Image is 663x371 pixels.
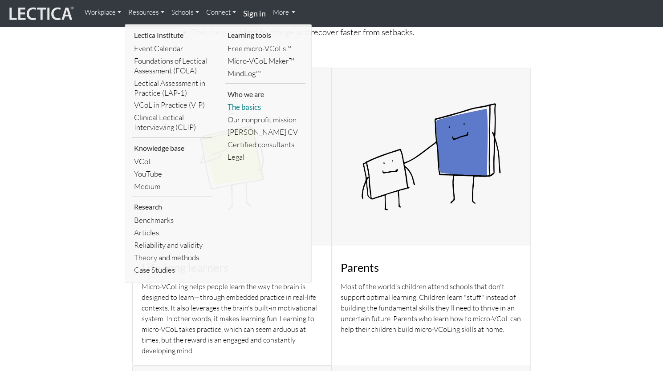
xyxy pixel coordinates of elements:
a: MindLog™ [225,67,305,80]
a: Certified consultants [225,138,305,151]
a: Reliability and validity [132,239,212,251]
a: VCoL in Practice (VIP) [132,99,212,111]
img: lecticalive [7,5,74,22]
a: [PERSON_NAME] CV [225,126,305,138]
a: Medium [132,180,212,193]
a: Our nonprofit mission [225,113,305,126]
a: Event Calendar [132,42,212,55]
li: Lectica Institute [132,28,212,42]
a: Articles [132,226,212,239]
a: Resources [125,4,168,21]
a: Legal [225,151,305,163]
img: Cartoon of parent and child [332,73,530,239]
a: YouTube [132,168,212,180]
a: The basics [225,101,305,113]
li: Knowledge base [132,141,212,155]
a: Sign in [240,4,269,23]
a: Workplace [81,4,125,21]
a: Benchmarks [132,214,212,226]
a: Clinical Lectical Interviewing (CLIP) [132,111,212,133]
a: Lectical Assessment in Practice (LAP-1) [132,77,212,99]
li: They help us adapt to change and recover faster from setbacks. [191,26,490,39]
h3: Parents [341,261,521,274]
a: More [269,4,299,21]
a: Case Studies [132,264,212,276]
a: Schools [168,4,203,21]
div: Micro-VCoLing helps people learn the way the brain is designed to learn—through embedded practice... [142,281,322,356]
a: Foundations of Lectical Assessment (FOLA) [132,55,212,77]
a: VCoL [132,155,212,168]
li: Learning tools [225,28,305,42]
a: Theory and methods [132,251,212,264]
a: Micro-VCoL Maker™ [225,55,305,67]
a: Free micro-VCoLs™ [225,42,305,55]
a: Connect [203,4,240,21]
div: Most of the world's children attend schools that don't support optimal learning. Children learn "... [341,281,521,335]
li: Who we are [225,87,305,101]
li: Research [132,200,212,214]
strong: Sign in [243,8,266,18]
